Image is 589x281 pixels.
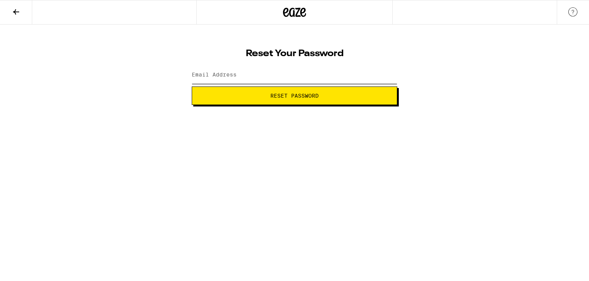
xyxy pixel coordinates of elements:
[192,71,237,78] label: Email Address
[5,5,55,12] span: Hi. Need any help?
[192,67,397,84] input: Email Address
[270,93,319,98] span: Reset Password
[192,86,397,105] button: Reset Password
[192,49,397,58] h1: Reset Your Password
